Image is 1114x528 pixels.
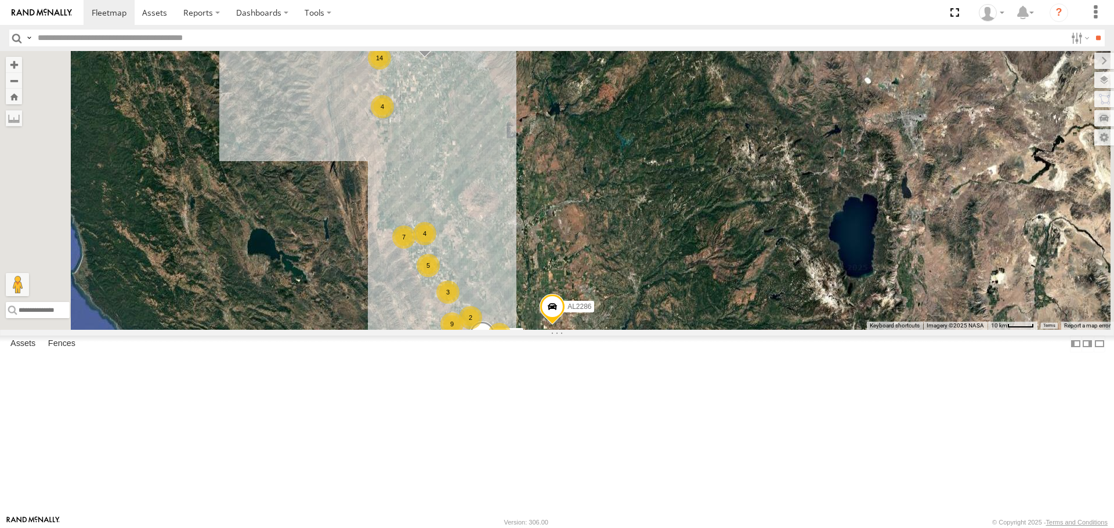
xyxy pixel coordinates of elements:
label: Fences [42,336,81,352]
div: Version: 306.00 [504,519,548,526]
div: 3 [436,281,460,304]
button: Map Scale: 10 km per 42 pixels [988,322,1037,330]
div: 5 [488,323,511,346]
label: Dock Summary Table to the Right [1082,336,1093,352]
a: Terms (opens in new tab) [1043,323,1055,327]
button: Drag Pegman onto the map to open Street View [6,273,29,296]
img: rand-logo.svg [12,9,72,17]
label: Hide Summary Table [1094,336,1105,352]
button: Zoom Home [6,89,22,104]
a: Terms and Conditions [1046,519,1108,526]
button: Zoom in [6,57,22,72]
button: Zoom out [6,72,22,89]
i: ? [1050,3,1068,22]
div: 4 [371,95,394,118]
span: Imagery ©2025 NASA [927,322,984,329]
label: Map Settings [1094,129,1114,145]
div: 2 [459,306,482,329]
a: Visit our Website [6,516,60,528]
a: Report a map error [1064,322,1111,329]
button: Keyboard shortcuts [870,322,920,330]
label: Dock Summary Table to the Left [1070,336,1082,352]
label: Assets [5,336,41,352]
div: © Copyright 2025 - [992,519,1108,526]
div: 5 [417,254,440,277]
div: 4 [413,222,436,245]
span: AL2286 [567,303,591,311]
label: Search Query [24,30,34,46]
div: 7 [392,225,415,249]
span: 10 km [991,322,1007,329]
div: 14 [368,46,391,70]
div: 9 [440,312,464,336]
label: Measure [6,110,22,126]
div: David Lowrie [975,4,1008,21]
label: Search Filter Options [1066,30,1091,46]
